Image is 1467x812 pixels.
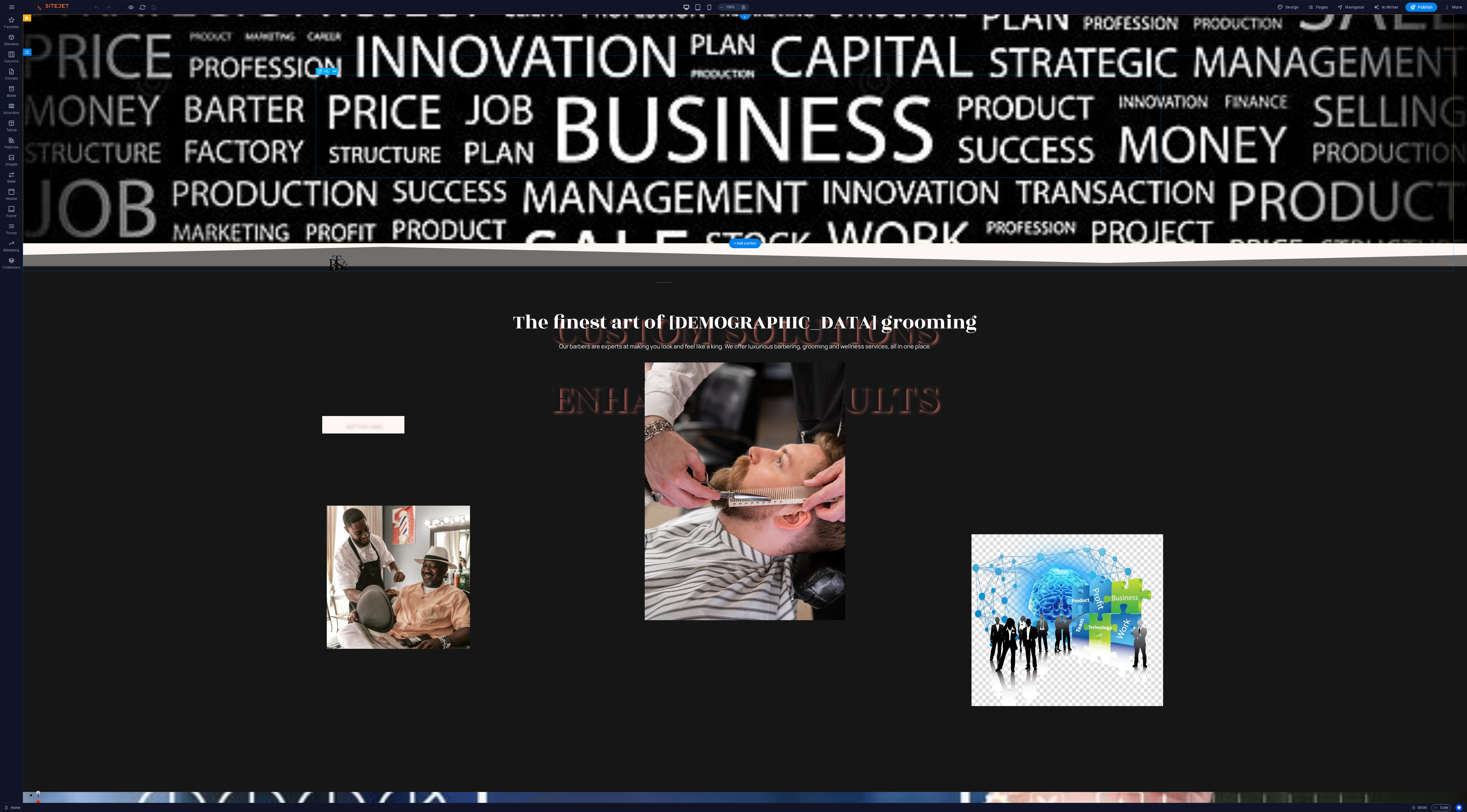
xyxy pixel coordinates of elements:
span: AI Writer [1374,4,1399,10]
img: Editor Logo [33,4,76,11]
div: Design (Ctrl+Alt+Y) [1275,3,1301,12]
p: Boxes [7,93,16,98]
button: Pages [1305,3,1330,12]
span: Code [1434,804,1448,811]
div: + Add section [729,239,761,248]
p: Elements [4,42,19,46]
div: + [739,15,750,20]
p: Forms [6,231,17,235]
p: Accordion [3,111,19,115]
p: Content [5,76,18,81]
span: Pages [1308,4,1328,10]
p: Images [6,162,17,167]
p: Columns [4,59,19,64]
span: Design [1277,4,1299,10]
a: Click to cancel selection. Double-click to open Pages [5,804,20,811]
p: Collections [3,265,20,270]
p: Features [5,145,18,149]
button: AI Writer [1371,3,1401,12]
span: : [1422,805,1423,810]
button: More [1442,3,1464,12]
span: Publish [1410,4,1433,10]
h6: Session time [1412,804,1427,811]
span: More [1444,4,1462,10]
p: Tables [6,128,17,132]
button: reload [139,4,146,11]
i: Reload page [139,4,146,11]
i: On resize automatically adjust zoom level to fit chosen device. [741,5,746,10]
button: Click here to leave preview mode and continue editing [127,4,134,11]
span: 00 00 [1418,804,1427,811]
p: Slider [7,179,16,184]
button: Design [1275,3,1301,12]
p: Header [6,196,17,201]
p: Favorites [4,25,19,29]
span: H1 [324,70,329,73]
h6: 100% [726,4,735,11]
button: Code [1431,804,1451,811]
button: Publish [1405,3,1437,12]
p: Marketing [3,248,19,253]
button: Navigator [1335,3,1367,12]
p: Footer [6,214,17,218]
span: Navigator [1337,4,1364,10]
button: Usercentrics [1456,804,1462,811]
button: 100% [717,4,738,11]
